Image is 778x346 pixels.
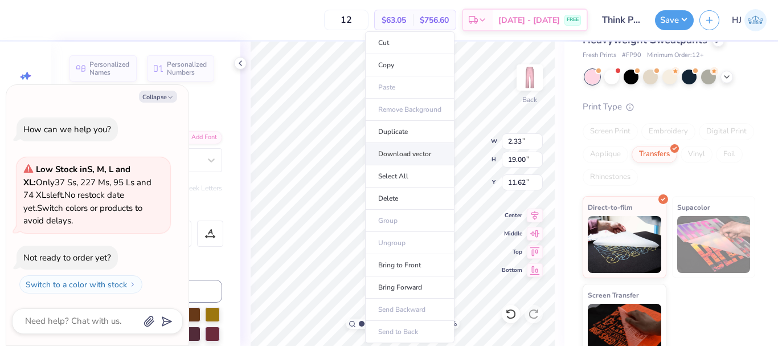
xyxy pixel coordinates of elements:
input: Untitled Design [593,9,649,31]
button: Save [655,10,694,30]
div: Not ready to order yet? [23,252,111,263]
div: Transfers [632,146,677,163]
span: Personalized Names [89,60,130,76]
div: Rhinestones [583,169,638,186]
img: Back [518,66,541,89]
div: Vinyl [681,146,713,163]
span: Supacolor [677,201,710,213]
a: HJ [732,9,767,31]
li: Copy [365,54,454,76]
span: Fresh Prints [583,51,616,60]
li: Delete [365,188,454,210]
span: Bottom [502,266,522,274]
li: Duplicate [365,121,454,143]
span: Top [502,248,522,256]
button: Switch to a color with stock [19,275,142,294]
li: Bring to Front [365,254,454,276]
span: # FP90 [622,51,641,60]
li: Download vector [365,143,454,165]
span: FREE [567,16,579,24]
div: Back [522,95,537,105]
img: Supacolor [677,216,751,273]
span: Center [502,211,522,219]
span: Screen Transfer [588,289,639,301]
div: Print Type [583,100,755,113]
img: Direct-to-film [588,216,661,273]
span: No restock date yet. [23,189,124,214]
input: – – [324,10,368,30]
img: Hughe Josh Cabanete [744,9,767,31]
span: Minimum Order: 12 + [647,51,704,60]
span: $756.60 [420,14,449,26]
img: Switch to a color with stock [129,281,136,288]
span: $63.05 [382,14,406,26]
div: Add Font [177,131,222,144]
div: How can we help you? [23,124,111,135]
div: Foil [716,146,743,163]
div: Embroidery [641,123,695,140]
span: Direct-to-film [588,201,633,213]
button: Collapse [139,91,177,103]
span: Personalized Numbers [167,60,207,76]
li: Bring Forward [365,276,454,299]
li: Cut [365,31,454,54]
span: Middle [502,230,522,238]
span: [DATE] - [DATE] [498,14,560,26]
span: HJ [732,14,742,27]
span: Only 37 Ss, 227 Ms, 95 Ls and 74 XLs left. Switch colors or products to avoid delays. [23,164,151,226]
div: Applique [583,146,628,163]
strong: Low Stock in S, M, L and XL : [23,164,130,188]
li: Select All [365,165,454,188]
div: Screen Print [583,123,638,140]
div: Digital Print [699,123,754,140]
